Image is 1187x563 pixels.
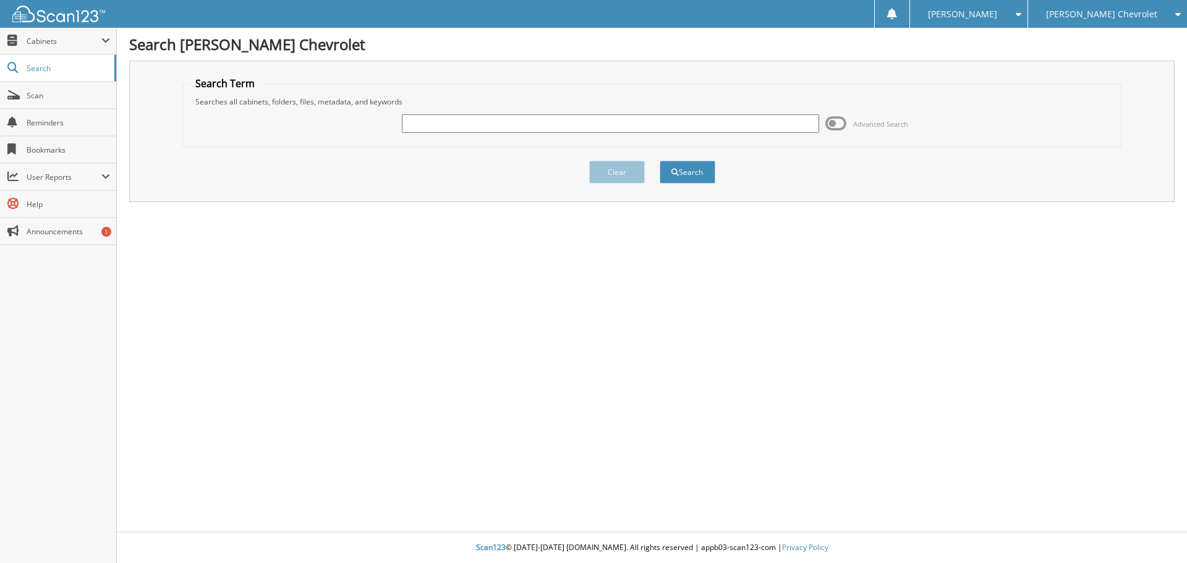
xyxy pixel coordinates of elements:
[27,172,101,182] span: User Reports
[27,63,108,74] span: Search
[27,226,110,237] span: Announcements
[117,533,1187,563] div: © [DATE]-[DATE] [DOMAIN_NAME]. All rights reserved | appb03-scan123-com |
[928,11,997,18] span: [PERSON_NAME]
[27,145,110,155] span: Bookmarks
[660,161,715,184] button: Search
[27,199,110,210] span: Help
[476,542,506,552] span: Scan123
[589,161,645,184] button: Clear
[101,227,111,237] div: 1
[1046,11,1157,18] span: [PERSON_NAME] Chevrolet
[129,34,1175,54] h1: Search [PERSON_NAME] Chevrolet
[27,90,110,101] span: Scan
[12,6,105,22] img: scan123-logo-white.svg
[27,36,101,46] span: Cabinets
[27,117,110,128] span: Reminders
[189,96,1115,107] div: Searches all cabinets, folders, files, metadata, and keywords
[853,119,908,129] span: Advanced Search
[782,542,828,552] a: Privacy Policy
[189,77,261,90] legend: Search Term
